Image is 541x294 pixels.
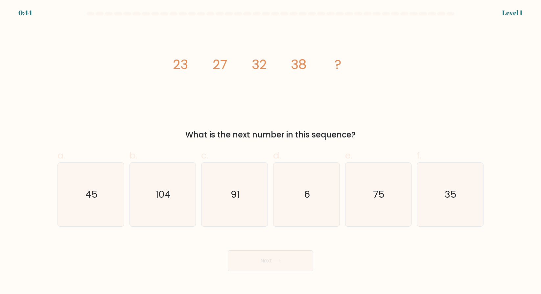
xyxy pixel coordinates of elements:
div: Level 1 [502,8,523,18]
div: What is the next number in this sequence? [61,129,480,141]
tspan: 27 [213,55,227,74]
tspan: 23 [173,55,188,74]
tspan: 32 [252,55,267,74]
tspan: ? [335,55,342,74]
text: 91 [231,188,240,201]
div: 0:44 [18,8,32,18]
span: a. [58,149,65,162]
text: 45 [85,188,98,201]
span: d. [273,149,281,162]
text: 6 [304,188,310,201]
button: Next [228,250,313,271]
span: b. [129,149,137,162]
span: c. [201,149,208,162]
text: 104 [156,188,171,201]
span: e. [345,149,352,162]
span: f. [417,149,421,162]
tspan: 38 [291,55,307,74]
text: 75 [373,188,385,201]
text: 35 [445,188,457,201]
